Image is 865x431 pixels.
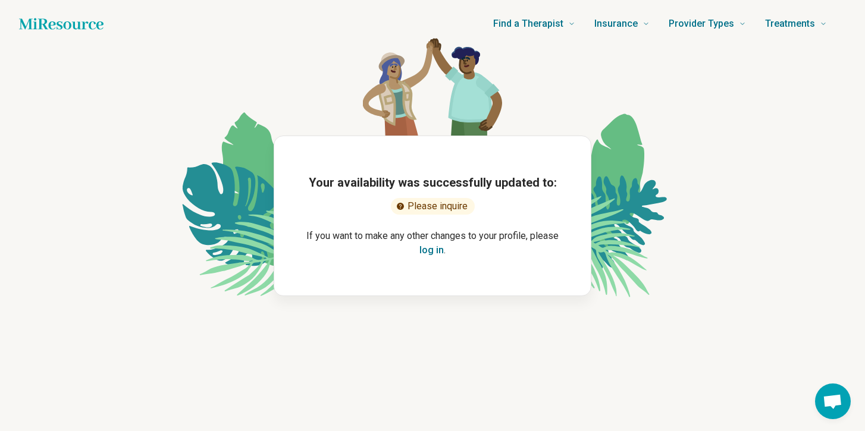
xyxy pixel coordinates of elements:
[19,12,104,36] a: Home page
[815,383,851,419] a: Open chat
[309,174,557,191] h1: Your availability was successfully updated to:
[493,15,563,32] span: Find a Therapist
[391,198,475,215] div: Please inquire
[765,15,815,32] span: Treatments
[594,15,638,32] span: Insurance
[669,15,734,32] span: Provider Types
[293,229,572,257] p: If you want to make any other changes to your profile, please .
[419,243,444,257] button: log in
